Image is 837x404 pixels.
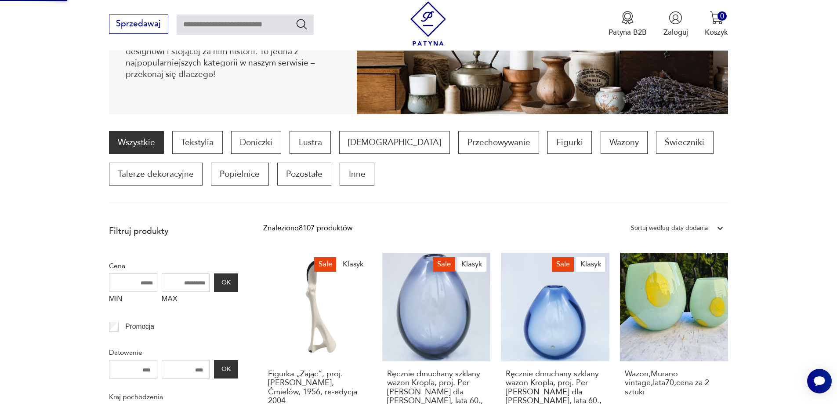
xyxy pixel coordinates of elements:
button: 0Koszyk [705,11,728,37]
p: Patyna B2B [609,27,647,37]
p: Datowanie [109,347,238,358]
p: Promocja [125,321,154,332]
a: Wszystkie [109,131,164,154]
a: Sprzedawaj [109,21,168,28]
a: Popielnice [211,163,268,186]
a: Wazony [601,131,648,154]
p: Kraj pochodzenia [109,391,238,403]
a: Inne [340,163,374,186]
a: Figurki [547,131,592,154]
button: Patyna B2B [609,11,647,37]
p: Zaloguj [663,27,688,37]
a: Doniczki [231,131,281,154]
button: Szukaj [295,18,308,30]
label: MIN [109,292,157,309]
img: Ikona medalu [621,11,634,25]
div: 0 [717,11,727,21]
a: Świeczniki [656,131,713,154]
p: Koszyk [705,27,728,37]
a: Pozostałe [277,163,331,186]
p: Filtruj produkty [109,226,238,237]
a: Przechowywanie [458,131,539,154]
div: Znaleziono 8107 produktów [263,222,352,234]
img: Patyna - sklep z meblami i dekoracjami vintage [406,1,450,46]
div: Sortuj według daty dodania [631,222,708,234]
button: OK [214,360,238,379]
button: Sprzedawaj [109,15,168,34]
a: Talerze dekoracyjne [109,163,203,186]
h3: Wazon,Murano vintage,lata70,cena za 2 sztuki [625,370,724,397]
a: Ikona medaluPatyna B2B [609,11,647,37]
p: Cena [109,260,238,272]
img: Ikonka użytkownika [669,11,682,25]
a: [DEMOGRAPHIC_DATA] [339,131,450,154]
a: Tekstylia [172,131,222,154]
button: Zaloguj [663,11,688,37]
img: Ikona koszyka [710,11,723,25]
button: OK [214,273,238,292]
label: MAX [162,292,210,309]
iframe: Smartsupp widget button [807,369,832,393]
a: Lustra [290,131,330,154]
